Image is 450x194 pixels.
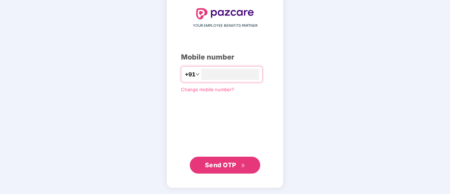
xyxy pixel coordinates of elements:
[196,8,254,19] img: logo
[185,70,195,79] span: +91
[190,157,260,174] button: Send OTPdouble-right
[181,52,269,63] div: Mobile number
[181,87,234,92] a: Change mobile number?
[193,23,257,29] span: YOUR EMPLOYEE BENEFITS PARTNER
[241,163,245,168] span: double-right
[205,161,236,169] span: Send OTP
[195,72,200,76] span: down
